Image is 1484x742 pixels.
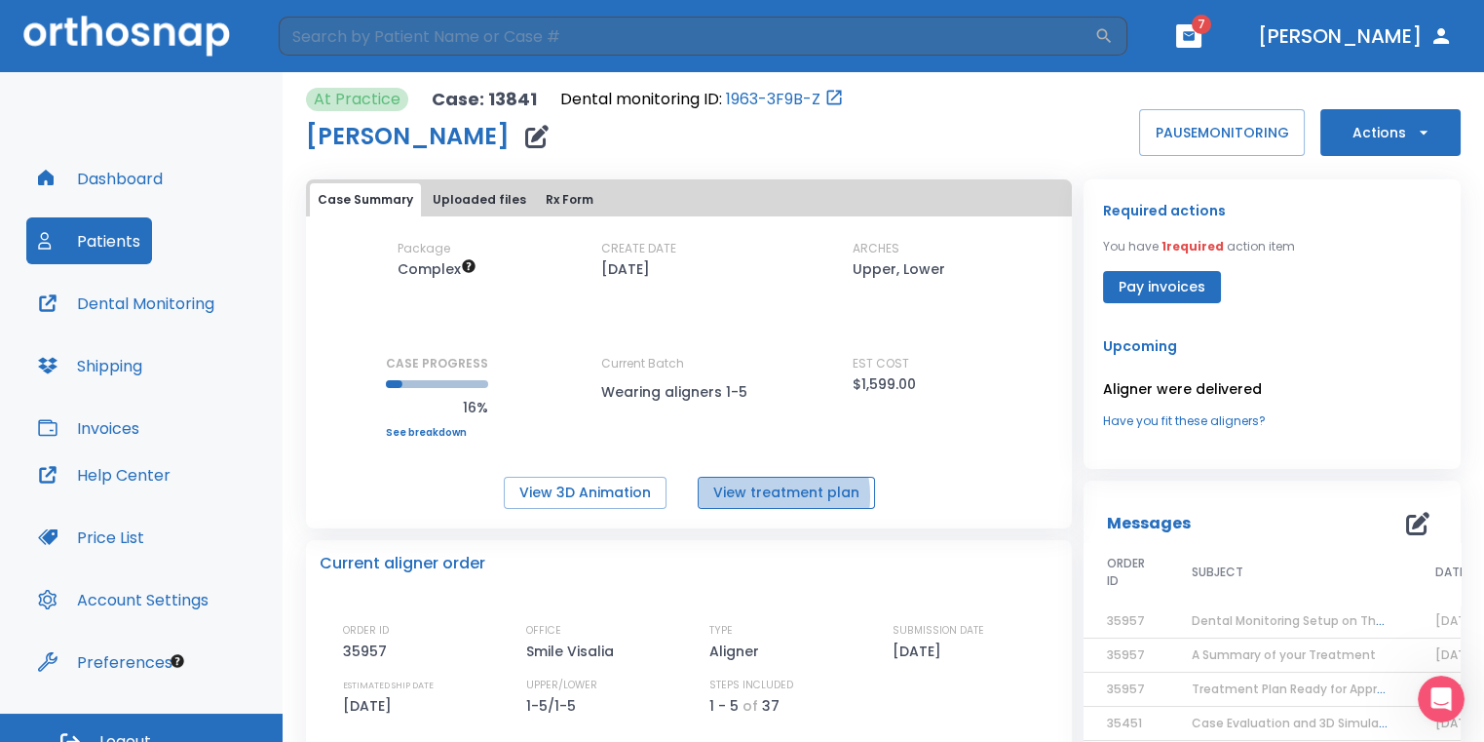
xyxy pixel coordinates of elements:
p: Wearing aligners 1-5 [601,380,777,404]
button: PAUSEMONITORING [1139,109,1305,156]
p: 37 [762,694,780,718]
button: Dashboard [26,155,174,202]
p: CASE PROGRESS [386,355,488,372]
span: Dental Monitoring Setup on The Delivery Day [1192,612,1461,629]
span: 35957 [1107,681,1145,697]
p: You have action item [1103,238,1295,255]
p: [DATE] [343,694,399,718]
button: Actions [1320,109,1461,156]
p: Required actions [1103,199,1226,222]
span: 35957 [1107,612,1145,629]
p: Smile Visalia [526,640,621,663]
p: 16% [386,396,488,419]
p: CREATE DATE [601,240,676,257]
span: A Summary of your Treatment [1192,646,1376,663]
span: 7 [1192,15,1211,34]
p: [DATE] [893,640,948,663]
button: Price List [26,514,156,561]
button: Pay invoices [1103,271,1221,303]
div: tabs [310,183,1068,216]
h1: [PERSON_NAME] [306,125,510,148]
p: Package [398,240,450,257]
p: TYPE [709,622,733,640]
span: [DATE] [1435,646,1477,663]
p: Current aligner order [320,552,485,575]
span: SUBJECT [1192,564,1243,581]
p: Aligner [709,640,766,663]
button: Rx Form [538,183,601,216]
p: $1,599.00 [853,372,916,396]
div: Tooltip anchor [169,652,186,670]
p: At Practice [314,88,400,111]
p: ESTIMATED SHIP DATE [343,677,434,694]
p: UPPER/LOWER [526,677,597,694]
span: 35451 [1107,715,1142,731]
p: EST COST [853,355,909,372]
button: Case Summary [310,183,421,216]
span: Treatment Plan Ready for Approval! [1192,681,1406,697]
a: See breakdown [386,427,488,439]
button: Dental Monitoring [26,280,226,327]
img: Orthosnap [23,16,230,56]
p: ARCHES [853,240,899,257]
a: 1963-3F9B-Z [726,88,820,111]
p: Upper, Lower [853,257,945,281]
span: DATE [1435,564,1465,581]
span: [DATE] [1435,612,1477,629]
p: ORDER ID [343,622,389,640]
div: Open patient in dental monitoring portal [560,88,844,111]
a: Have you fit these aligners? [1103,412,1441,430]
button: Help Center [26,451,182,498]
p: 1 - 5 [709,694,739,718]
button: Patients [26,217,152,264]
p: Messages [1107,512,1191,535]
span: [DATE] [1435,715,1477,731]
p: STEPS INCLUDED [709,677,793,694]
iframe: Intercom live chat [1418,676,1465,722]
span: ORDER ID [1107,555,1145,590]
button: [PERSON_NAME] [1250,19,1461,54]
button: Shipping [26,342,154,389]
p: 35957 [343,640,394,663]
span: 35957 [1107,646,1145,663]
span: Up to 50 Steps (100 aligners) [398,259,476,279]
button: Invoices [26,405,151,451]
p: [DATE] [601,257,650,281]
p: 1-5/1-5 [526,694,583,718]
button: View treatment plan [698,477,875,509]
p: Upcoming [1103,334,1441,358]
p: Case: 13841 [432,88,537,111]
button: Uploaded files [425,183,534,216]
button: View 3D Animation [504,477,666,509]
button: Account Settings [26,576,220,623]
p: Current Batch [601,355,777,372]
button: Preferences [26,639,184,685]
p: OFFICE [526,622,561,640]
input: Search by Patient Name or Case # [279,17,1094,56]
span: 1 required [1161,238,1224,254]
p: of [742,694,758,718]
p: Dental monitoring ID: [560,88,722,111]
span: Case Evaluation and 3D Simulation Ready [1192,715,1443,731]
p: SUBMISSION DATE [893,622,984,640]
p: Aligner were delivered [1103,377,1441,401]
